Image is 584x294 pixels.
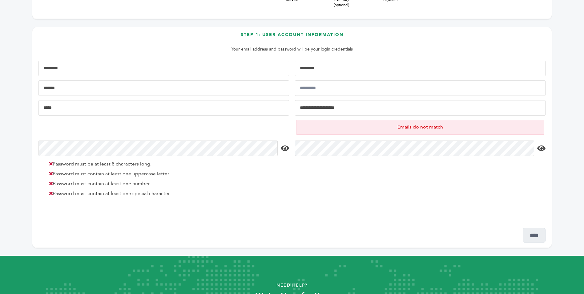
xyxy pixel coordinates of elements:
[46,170,288,178] li: Password must contain at least one uppercase letter.
[42,46,542,53] p: Your email address and password will be your login credentials
[38,204,132,228] iframe: reCAPTCHA
[46,190,288,197] li: Password must contain at least one special character.
[46,160,288,168] li: Password must be at least 8 characters long.
[38,80,289,96] input: Mobile Phone Number
[295,100,546,116] input: Confirm Email Address*
[295,80,546,96] input: Job Title*
[38,141,278,156] input: Password*
[295,141,534,156] input: Confirm Password*
[38,61,289,76] input: First Name*
[38,32,546,43] h3: Step 1: User Account Information
[38,100,289,116] input: Email Address*
[29,281,555,290] p: Need Help?
[295,61,546,76] input: Last Name*
[296,120,544,135] p: Emails do not match
[46,180,288,187] li: Password must contain at least one number.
